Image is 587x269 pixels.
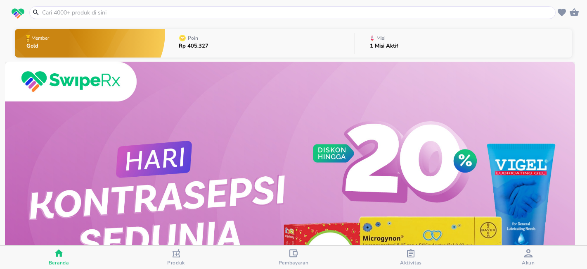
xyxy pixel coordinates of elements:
[26,43,51,49] p: Gold
[117,246,234,269] button: Produk
[352,246,469,269] button: Aktivitas
[188,36,198,41] p: Poin
[31,36,49,41] p: Member
[355,27,572,60] button: Misi1 Misi Aktif
[167,259,185,266] span: Produk
[470,246,587,269] button: Akun
[15,27,165,60] button: MemberGold
[165,27,355,60] button: PoinRp 405.327
[179,43,208,49] p: Rp 405.327
[49,259,69,266] span: Beranda
[279,259,309,266] span: Pembayaran
[12,8,24,19] img: logo_swiperx_s.bd005f3b.svg
[376,36,386,41] p: Misi
[522,259,535,266] span: Akun
[370,43,398,49] p: 1 Misi Aktif
[400,259,422,266] span: Aktivitas
[235,246,352,269] button: Pembayaran
[41,8,554,17] input: Cari 4000+ produk di sini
